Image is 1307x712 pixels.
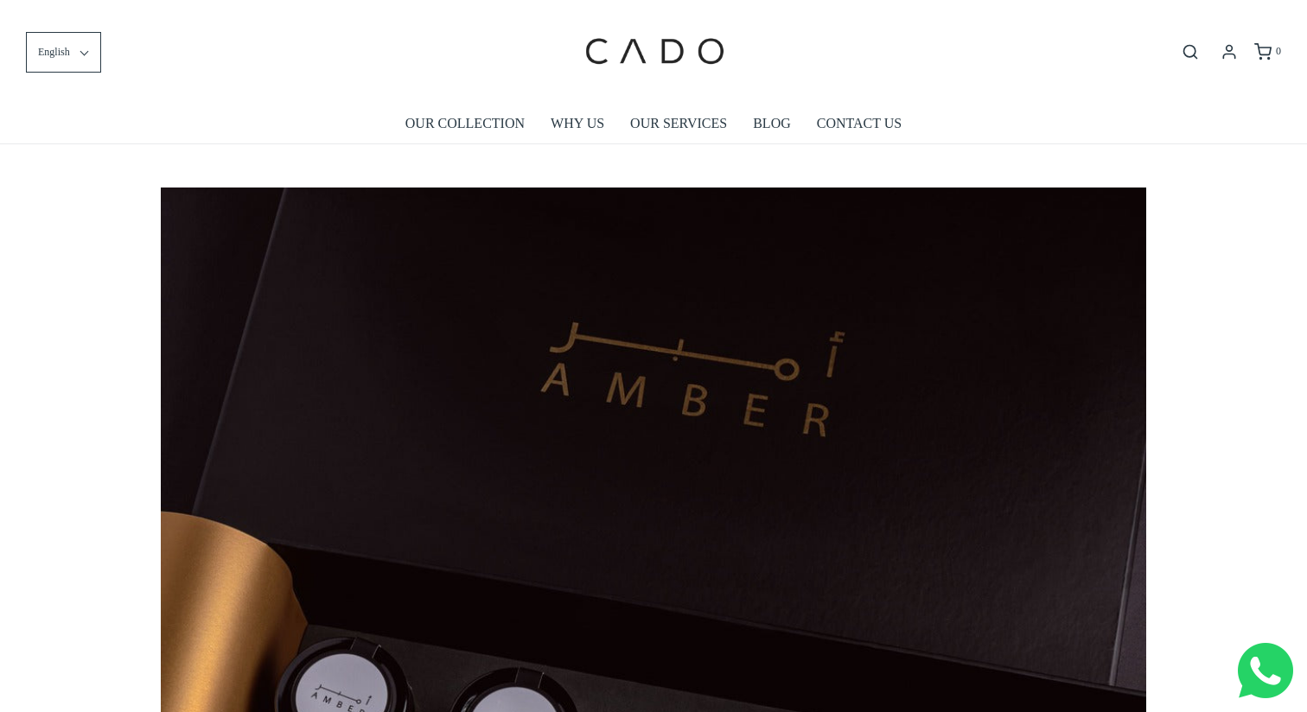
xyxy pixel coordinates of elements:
[630,104,727,143] a: OUR SERVICES
[1175,42,1206,61] button: Open search bar
[753,104,791,143] a: BLOG
[580,13,727,91] img: cadogifting
[38,44,70,60] span: English
[551,104,604,143] a: WHY US
[1276,45,1281,57] span: 0
[817,104,902,143] a: CONTACT US
[405,104,525,143] a: OUR COLLECTION
[26,32,101,73] button: English
[1238,643,1293,698] img: Whatsapp
[1253,43,1281,60] a: 0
